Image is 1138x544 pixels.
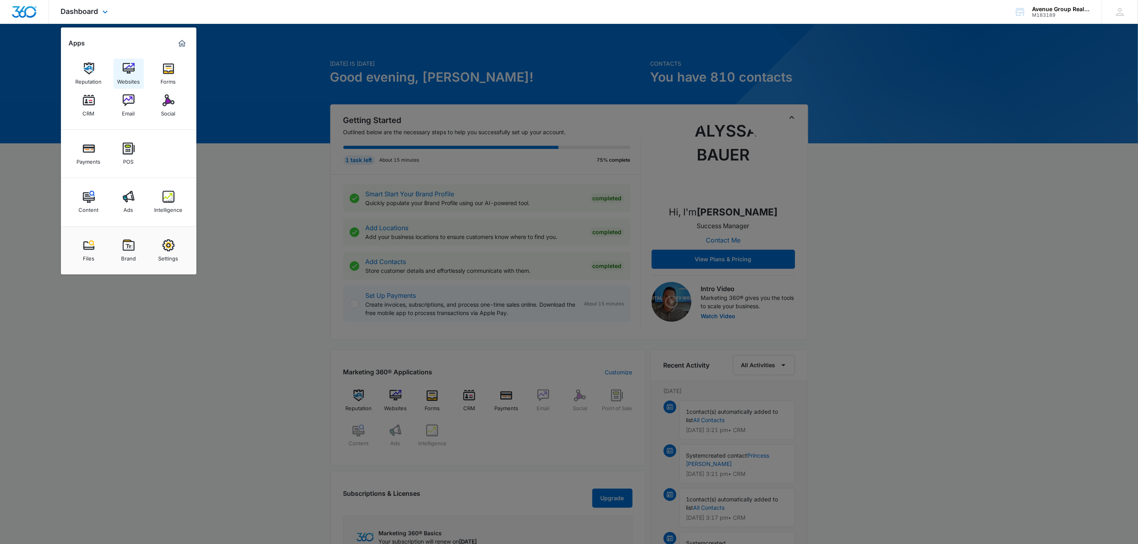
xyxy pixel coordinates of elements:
[74,139,104,169] a: Payments
[124,203,133,213] div: Ads
[153,59,184,89] a: Forms
[114,90,144,121] a: Email
[114,59,144,89] a: Websites
[74,235,104,266] a: Files
[121,251,136,262] div: Brand
[83,106,95,117] div: CRM
[77,155,101,165] div: Payments
[1032,12,1090,18] div: account id
[153,235,184,266] a: Settings
[153,90,184,121] a: Social
[176,37,188,50] a: Marketing 360® Dashboard
[74,90,104,121] a: CRM
[114,187,144,217] a: Ads
[154,203,182,213] div: Intelligence
[123,155,134,165] div: POS
[161,106,176,117] div: Social
[161,74,176,85] div: Forms
[117,74,140,85] div: Websites
[114,139,144,169] a: POS
[114,235,144,266] a: Brand
[153,187,184,217] a: Intelligence
[159,251,178,262] div: Settings
[1032,6,1090,12] div: account name
[69,39,85,47] h2: Apps
[122,106,135,117] div: Email
[61,7,98,16] span: Dashboard
[76,74,102,85] div: Reputation
[74,59,104,89] a: Reputation
[83,251,94,262] div: Files
[79,203,99,213] div: Content
[74,187,104,217] a: Content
